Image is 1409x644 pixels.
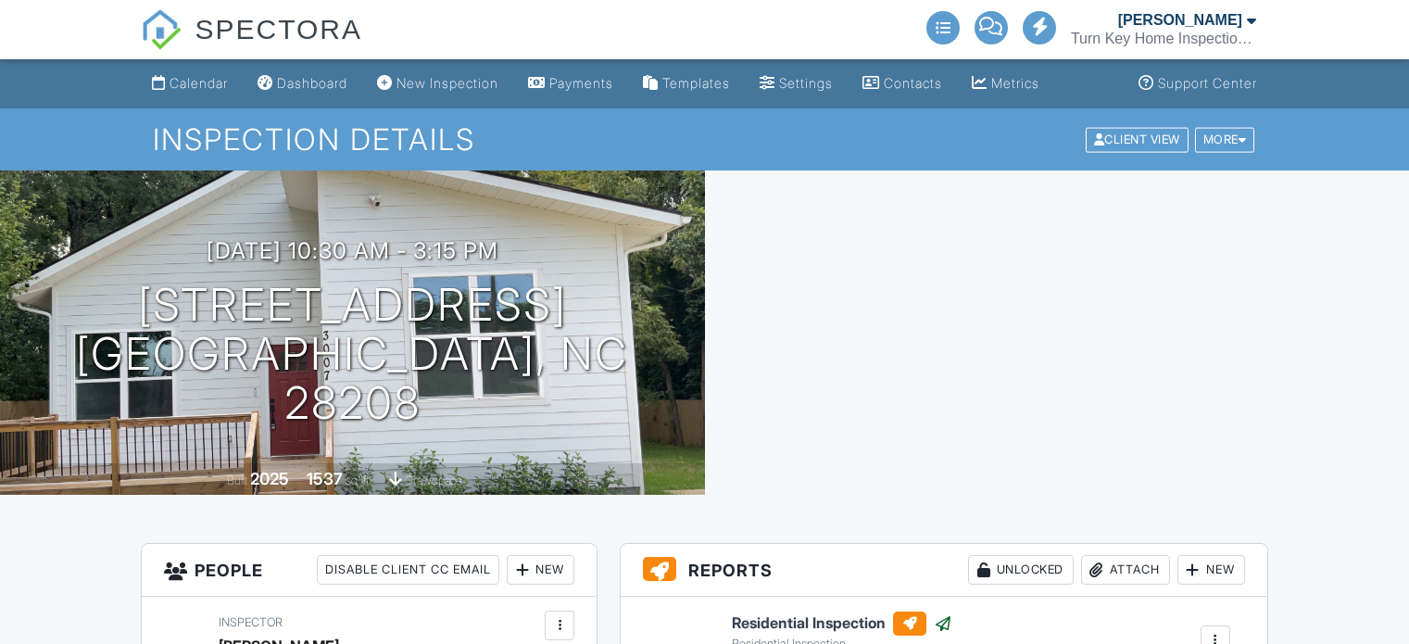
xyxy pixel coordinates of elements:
div: New Inspection [396,75,498,91]
a: SPECTORA [141,28,362,62]
div: Client View [1086,127,1189,152]
img: The Best Home Inspection Software - Spectora [141,9,182,50]
span: Inspector [219,615,283,629]
div: 2025 [250,469,289,488]
a: Dashboard [250,67,355,101]
div: Disable Client CC Email [317,555,499,585]
a: Templates [635,67,737,101]
div: Turn Key Home Inspections, LLC [1071,30,1256,48]
h3: People [142,544,597,597]
div: New [1177,555,1245,585]
div: Metrics [991,75,1039,91]
div: Calendar [170,75,228,91]
span: Built [227,474,247,487]
div: 1537 [307,469,343,488]
div: Dashboard [277,75,347,91]
span: crawlspace [405,474,462,487]
div: Payments [549,75,613,91]
a: Metrics [964,67,1047,101]
h1: Inspection Details [153,123,1256,156]
span: sq. ft. [346,474,371,487]
div: Contacts [884,75,942,91]
h1: [STREET_ADDRESS] [GEOGRAPHIC_DATA], NC 28208 [30,281,675,427]
span: SPECTORA [195,9,363,48]
div: Unlocked [968,555,1074,585]
a: Client View [1084,132,1193,145]
div: Support Center [1158,75,1257,91]
a: Payments [521,67,621,101]
a: Contacts [855,67,950,101]
div: Templates [662,75,730,91]
h3: Reports [621,544,1267,597]
a: Settings [752,67,840,101]
h6: Residential Inspection [732,612,952,636]
a: Support Center [1131,67,1264,101]
div: Settings [779,75,833,91]
div: Attach [1081,555,1170,585]
a: Calendar [145,67,235,101]
div: New [507,555,574,585]
div: More [1195,127,1255,152]
h3: [DATE] 10:30 am - 3:15 pm [207,238,498,263]
a: New Inspection [370,67,506,101]
div: [PERSON_NAME] [1118,11,1242,30]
